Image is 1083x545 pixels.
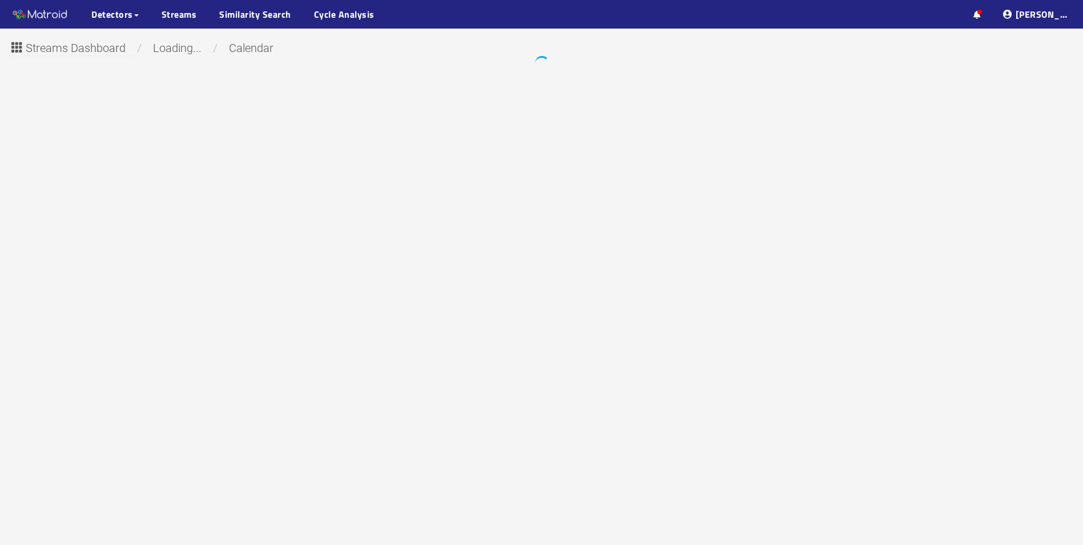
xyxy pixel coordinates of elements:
[91,7,133,21] span: Detectors
[9,45,134,54] a: Streams Dashboard
[144,41,210,55] span: loading...
[219,7,291,21] a: Similarity Search
[11,6,69,23] img: Matroid logo
[162,7,197,21] a: Streams
[210,41,220,55] span: /
[9,37,134,55] button: Streams Dashboard
[26,39,126,57] span: Streams Dashboard
[220,41,282,55] span: calendar
[314,7,375,21] a: Cycle Analysis
[134,41,144,55] span: /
